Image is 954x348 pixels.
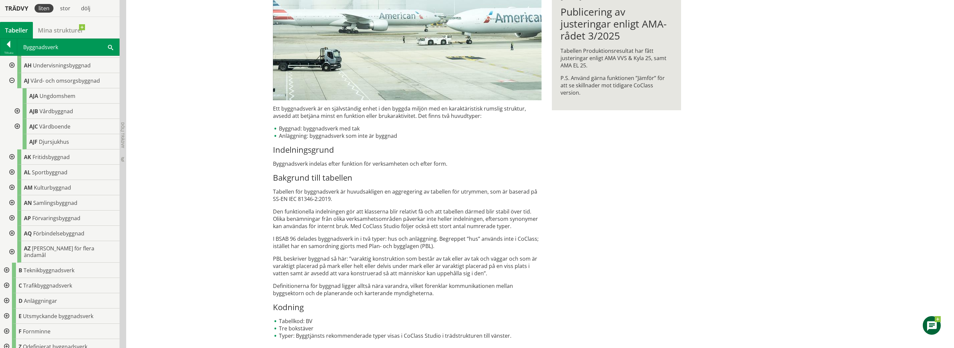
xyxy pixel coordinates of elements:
[108,43,113,50] span: Sök i tabellen
[24,215,31,222] span: AP
[40,108,73,115] span: Vårdbyggnad
[273,302,542,312] h3: Kodning
[23,312,93,320] span: Utsmyckande byggnadsverk
[32,169,67,176] span: Sportbyggnad
[24,245,94,259] span: [PERSON_NAME] för flera ändamål
[24,77,29,84] span: AJ
[33,199,77,207] span: Samlingsbyggnad
[24,169,31,176] span: AL
[273,317,542,325] li: Tabellkod: BV
[5,226,120,241] div: Gå till informationssidan för CoClass Studio
[11,88,120,104] div: Gå till informationssidan för CoClass Studio
[24,230,32,237] span: AQ
[29,108,38,115] span: AJB
[19,297,23,304] span: D
[273,145,542,155] h3: Indelningsgrund
[23,282,72,289] span: Trafikbyggnadsverk
[0,50,17,55] div: Tillbaka
[1,5,32,12] div: Trädvy
[39,138,69,145] span: Djursjukhus
[561,47,672,69] p: Tabellen Produktionsresultat har fått justeringar enligt AMA VVS & Kyla 25, samt AMA EL 25.
[19,312,22,320] span: E
[561,6,672,42] h1: Publicering av justeringar enligt AMA-rådet 3/2025
[31,77,100,84] span: Vård- och omsorgsbyggnad
[32,215,80,222] span: Förvaringsbyggnad
[33,22,88,39] a: Mina strukturer
[5,241,120,263] div: Gå till informationssidan för CoClass Studio
[19,282,22,289] span: C
[273,235,542,250] p: I BSAB 96 delades byggnadsverk in i två typer: hus och anläggning. Begreppet ”hus” används inte i...
[11,134,120,149] div: Gå till informationssidan för CoClass Studio
[11,119,120,134] div: Gå till informationssidan för CoClass Studio
[5,58,120,73] div: Gå till informationssidan för CoClass Studio
[11,104,120,119] div: Gå till informationssidan för CoClass Studio
[5,149,120,165] div: Gå till informationssidan för CoClass Studio
[5,73,120,149] div: Gå till informationssidan för CoClass Studio
[273,208,542,230] p: Den funktionella indelningen gör att klasserna blir relativt få och att tabellen därmed blir stab...
[24,267,74,274] span: Teknikbyggnadsverk
[35,4,53,13] div: liten
[23,328,50,335] span: Fornminne
[5,211,120,226] div: Gå till informationssidan för CoClass Studio
[24,297,57,304] span: Anläggningar
[29,138,38,145] span: AJF
[5,180,120,195] div: Gå till informationssidan för CoClass Studio
[29,123,38,130] span: AJC
[273,255,542,277] p: PBL beskriver byggnad så här: ”varaktig konstruktion som består av tak eller av tak och väggar oc...
[77,4,94,13] div: dölj
[17,39,119,55] div: Byggnadsverk
[273,105,542,339] div: Ett byggnadsverk är en självständig enhet i den byggda miljön med en karaktäristisk rumslig struk...
[24,153,31,161] span: AK
[56,4,74,13] div: stor
[24,245,31,252] span: AZ
[273,332,542,339] li: Typer: Byggtjänsts rekommenderade typer visas i CoClass Studio i trädstrukturen till vänster.
[273,132,542,139] li: Anläggning: byggnadsverk som inte är byggnad
[273,173,542,183] h3: Bakgrund till tabellen
[34,184,71,191] span: Kulturbyggnad
[561,74,672,96] p: P.S. Använd gärna funktionen ”Jämför” för att se skillnader mot tidigare CoClass version.
[5,165,120,180] div: Gå till informationssidan för CoClass Studio
[39,123,70,130] span: Vårdboende
[273,325,542,332] li: Tre bokstäver
[33,62,91,69] span: Undervisningsbyggnad
[24,184,33,191] span: AM
[33,153,70,161] span: Fritidsbyggnad
[19,328,22,335] span: F
[29,92,38,100] span: AJA
[273,188,542,203] p: Tabellen för byggnadsverk är huvudsakligen en aggregering av tabellen för utrymmen, som är basera...
[120,122,126,148] span: Dölj trädvy
[33,230,84,237] span: Förbindelsebyggnad
[24,199,32,207] span: AN
[19,267,22,274] span: B
[273,282,542,297] p: Definitionerna för byggnad ligger alltså nära varandra, vilket förenklar kommunikationen mellan b...
[273,125,542,132] li: Byggnad: byggnadsverk med tak
[40,92,75,100] span: Ungdomshem
[24,62,32,69] span: AH
[5,195,120,211] div: Gå till informationssidan för CoClass Studio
